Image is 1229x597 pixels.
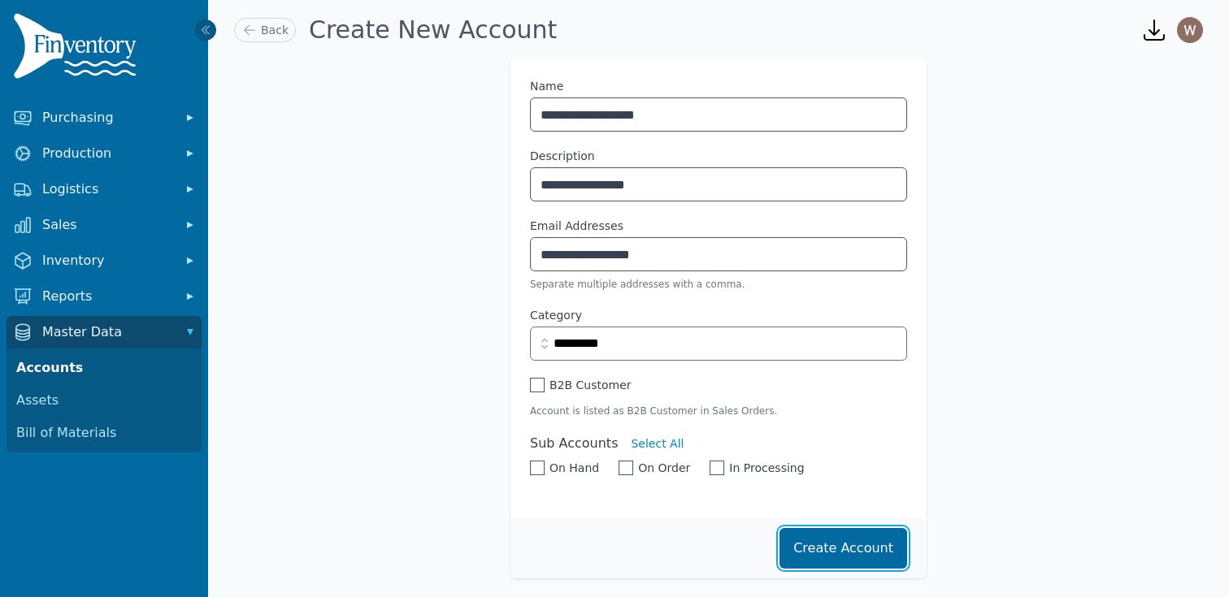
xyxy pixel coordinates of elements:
[631,435,684,452] button: Select All
[530,78,563,94] label: Name
[530,434,618,453] span: Sub Accounts
[780,528,907,569] button: Create Account
[42,215,172,235] span: Sales
[549,377,632,393] span: B2B Customer
[549,460,599,476] span: On Hand
[42,287,172,306] span: Reports
[7,173,202,205] button: Logistics
[530,218,623,234] label: Email Addresses
[10,417,198,449] a: Bill of Materials
[42,322,172,342] span: Master Data
[1177,17,1203,43] img: William Rogers
[530,404,907,417] div: Account is listed as B2B Customer in Sales Orders.
[42,180,172,199] span: Logistics
[42,144,172,163] span: Production
[7,102,202,134] button: Purchasing
[309,15,557,45] h1: Create New Account
[42,108,172,128] span: Purchasing
[7,244,202,277] button: Inventory
[42,251,172,270] span: Inventory
[234,18,296,42] a: Back
[10,352,198,384] a: Accounts
[530,148,595,164] label: Description
[7,316,202,348] button: Master Data
[530,278,907,291] div: Separate multiple addresses with a comma.
[530,307,907,323] label: Category
[729,460,804,476] span: In Processing
[638,460,690,476] span: On Order
[7,137,202,170] button: Production
[7,280,202,313] button: Reports
[7,209,202,241] button: Sales
[13,13,143,85] img: Finventory
[10,384,198,417] a: Assets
